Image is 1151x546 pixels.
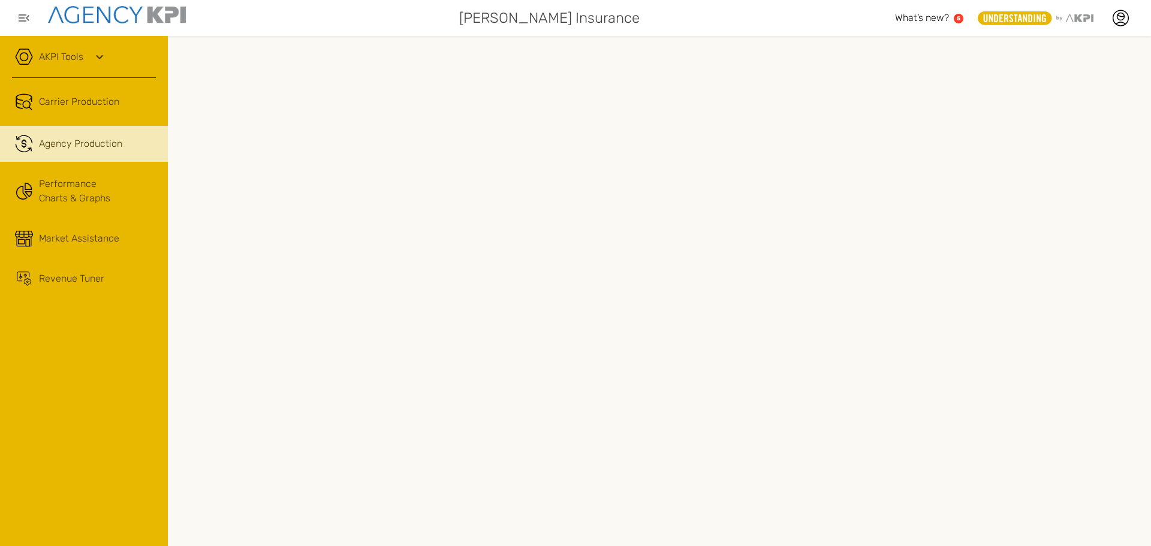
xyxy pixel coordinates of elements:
span: Agency Production [39,137,122,151]
span: Market Assistance [39,231,119,246]
a: 5 [954,14,963,23]
span: What’s new? [895,12,949,23]
span: [PERSON_NAME] Insurance [459,7,640,29]
text: 5 [957,15,960,22]
img: agencykpi-logo-550x69-2d9e3fa8.png [48,6,186,23]
span: Carrier Production [39,95,119,109]
a: AKPI Tools [39,50,83,64]
span: Revenue Tuner [39,272,104,286]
